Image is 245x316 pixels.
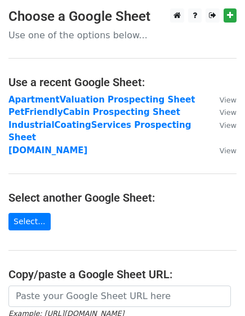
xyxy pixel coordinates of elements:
small: View [220,121,237,130]
small: View [220,96,237,104]
a: View [208,107,237,117]
a: View [208,145,237,155]
a: Select... [8,213,51,230]
input: Paste your Google Sheet URL here [8,286,231,307]
a: ApartmentValuation Prospecting Sheet [8,95,195,105]
a: PetFriendlyCabin Prospecting Sheet [8,107,180,117]
h4: Select another Google Sheet: [8,191,237,204]
small: View [220,108,237,117]
h4: Copy/paste a Google Sheet URL: [8,268,237,281]
a: View [208,95,237,105]
a: IndustrialCoatingServices Prospecting Sheet [8,120,191,143]
a: [DOMAIN_NAME] [8,145,87,155]
small: View [220,146,237,155]
h4: Use a recent Google Sheet: [8,75,237,89]
p: Use one of the options below... [8,29,237,41]
h3: Choose a Google Sheet [8,8,237,25]
a: View [208,120,237,130]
